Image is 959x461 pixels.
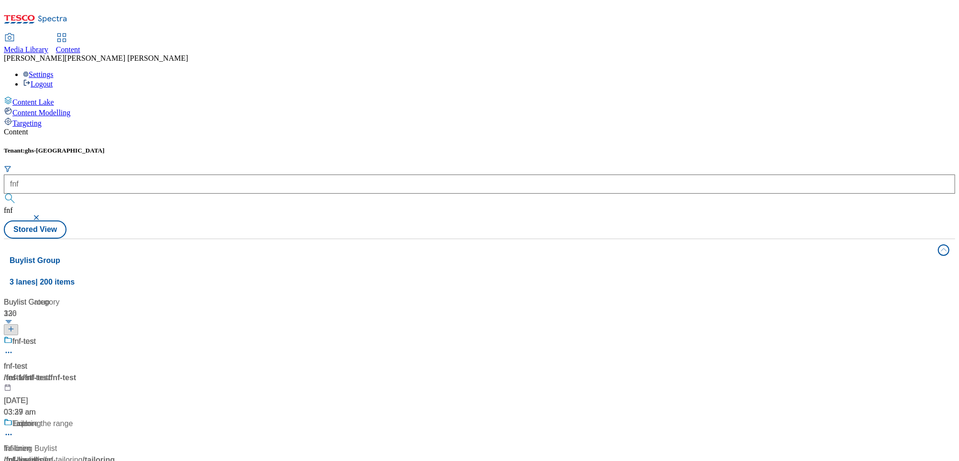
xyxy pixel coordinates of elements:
a: Settings [23,70,54,78]
a: Content Lake [4,96,955,107]
h5: Tenant: [4,147,955,154]
div: Content [4,128,955,136]
a: Targeting [4,117,955,128]
span: Media Library [4,45,48,54]
a: Content Modelling [4,107,955,117]
div: Tailoring Buylist [4,443,57,454]
span: fnf [4,206,13,214]
span: Content [56,45,80,54]
div: Buylist Category [4,296,123,308]
span: 3 lanes | 200 items [10,278,75,286]
a: Media Library [4,34,48,54]
span: [PERSON_NAME] [4,54,65,62]
button: Stored View [4,220,66,239]
span: [PERSON_NAME] [PERSON_NAME] [65,54,188,62]
span: ghs-[GEOGRAPHIC_DATA] [25,147,105,154]
span: / fnf-test [48,373,77,382]
div: fnf-test [12,336,36,347]
div: Tailoring [12,418,41,429]
h4: Buylist Group [10,255,932,266]
span: / fnf-test [22,373,48,382]
div: fnf-test [4,361,27,372]
div: [DATE] [4,395,123,406]
span: Content Modelling [12,109,70,117]
a: Logout [23,80,53,88]
button: Buylist Group3 lanes| 200 items [4,239,955,293]
a: Content [56,34,80,54]
input: Search [4,175,955,194]
div: 326 [4,308,123,319]
svg: Search Filters [4,165,11,173]
div: 03:39 am [4,406,123,418]
span: Content Lake [12,98,54,106]
span: Targeting [12,119,42,127]
span: / test1 [4,373,22,382]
